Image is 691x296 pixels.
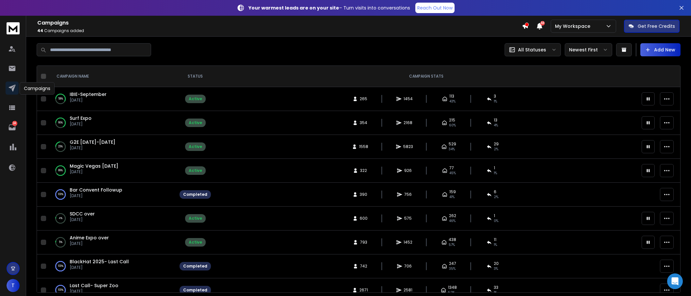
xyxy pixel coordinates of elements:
[70,282,118,289] a: Last Call- Super Zoo
[189,144,202,149] div: Active
[540,21,545,26] span: 50
[37,19,522,27] h1: Campaigns
[494,99,497,104] span: 1 %
[518,46,546,53] p: All Statuses
[359,287,368,293] span: 2671
[449,218,456,224] span: 46 %
[494,194,498,200] span: 2 %
[58,287,63,293] p: 100 %
[183,287,207,293] div: Completed
[70,98,107,103] p: [DATE]
[360,216,368,221] span: 600
[183,192,207,197] div: Completed
[449,147,455,152] span: 34 %
[189,216,202,221] div: Active
[449,266,456,271] span: 35 %
[70,169,118,175] p: [DATE]
[404,240,412,245] span: 1452
[70,121,92,127] p: [DATE]
[404,192,412,197] span: 756
[58,143,63,150] p: 23 %
[70,217,95,222] p: [DATE]
[494,213,495,218] span: 1
[415,3,455,13] a: Reach Out Now
[404,216,412,221] span: 575
[494,165,495,171] span: 1
[70,139,115,145] a: G2E [DATE]-[DATE]
[494,147,498,152] span: 2 %
[640,43,681,56] button: Add New
[59,239,62,246] p: 5 %
[360,264,367,269] span: 742
[49,135,176,159] td: 23%G2E [DATE]-[DATE][DATE]
[58,96,63,102] p: 58 %
[449,123,456,128] span: 60 %
[37,28,522,33] p: Campaigns added
[189,96,202,102] div: Active
[70,234,109,241] a: Anime Expo over
[70,289,118,294] p: [DATE]
[189,168,202,173] div: Active
[449,94,454,99] span: 113
[494,266,498,271] span: 3 %
[449,165,454,171] span: 77
[404,287,412,293] span: 2581
[70,187,122,193] a: Bar Convent Followup
[58,167,63,174] p: 89 %
[49,231,176,254] td: 5%Anime Expo over[DATE]
[6,121,19,134] a: 24
[58,120,63,126] p: 66 %
[49,87,176,111] td: 58%IBIE-September[DATE]
[249,5,339,11] strong: Your warmest leads are on your site
[176,66,215,87] th: STATUS
[449,141,456,147] span: 529
[449,171,456,176] span: 45 %
[249,5,410,11] p: – Turn visits into conversations
[638,23,675,29] p: Get Free Credits
[7,279,20,292] button: T
[404,96,413,102] span: 1454
[404,120,412,125] span: 2168
[49,207,176,231] td: 4%SDCC over[DATE]
[449,99,456,104] span: 43 %
[494,118,497,123] span: 13
[360,192,367,197] span: 390
[7,22,20,34] img: logo
[494,285,498,290] span: 33
[20,82,55,95] div: Campaigns
[494,261,499,266] span: 20
[58,263,63,269] p: 100 %
[12,121,17,126] p: 24
[49,183,176,207] td: 100%Bar Convent Followup[DATE]
[70,163,118,169] a: Magic Vegas [DATE]
[49,111,176,135] td: 66%Surf Expo[DATE]
[49,159,176,183] td: 89%Magic Vegas [DATE][DATE]
[449,237,456,242] span: 438
[448,290,455,295] span: 52 %
[189,120,202,125] div: Active
[70,241,109,246] p: [DATE]
[183,264,207,269] div: Completed
[70,115,92,121] a: Surf Expo
[403,144,413,149] span: 5823
[70,265,129,270] p: [DATE]
[565,43,612,56] button: Newest First
[417,5,453,11] p: Reach Out Now
[449,189,456,194] span: 159
[667,273,683,289] div: Open Intercom Messenger
[494,94,496,99] span: 3
[404,168,412,173] span: 926
[359,144,368,149] span: 1558
[494,141,499,147] span: 29
[59,215,62,222] p: 4 %
[448,285,457,290] span: 1348
[70,258,129,265] a: BlackHat 2025- Last Call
